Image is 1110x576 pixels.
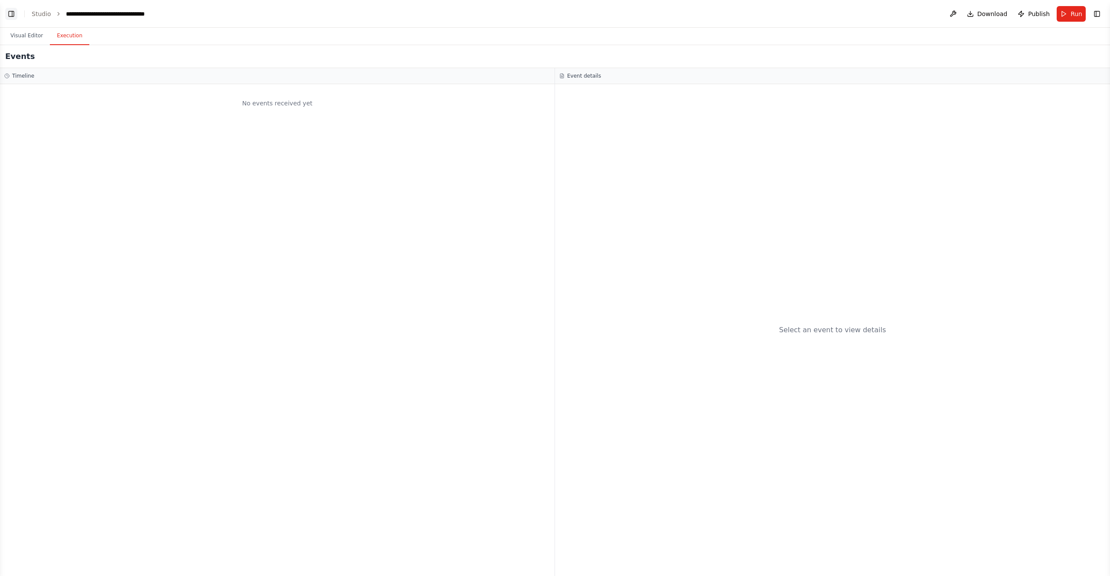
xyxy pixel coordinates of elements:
[1014,6,1053,22] button: Publish
[963,6,1011,22] button: Download
[3,27,50,45] button: Visual Editor
[5,8,17,20] button: Show left sidebar
[1028,10,1050,18] span: Publish
[779,325,886,335] div: Select an event to view details
[12,72,34,79] h3: Timeline
[5,50,35,62] h2: Events
[1071,10,1082,18] span: Run
[1057,6,1086,22] button: Run
[32,10,163,18] nav: breadcrumb
[4,88,550,118] div: No events received yet
[567,72,601,79] h3: Event details
[977,10,1008,18] span: Download
[50,27,89,45] button: Execution
[32,10,51,17] a: Studio
[1091,8,1103,20] button: Show right sidebar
